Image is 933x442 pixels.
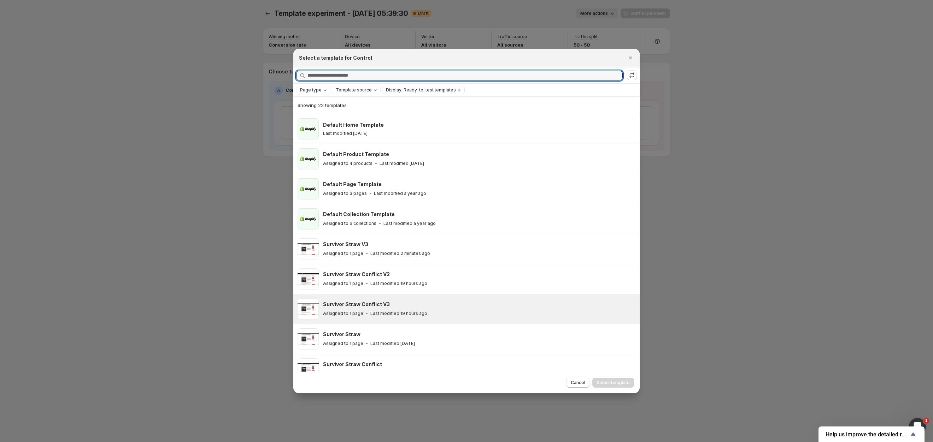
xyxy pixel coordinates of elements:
img: Default Page Template [298,178,319,199]
p: Assigned to 1 page [323,281,363,286]
button: Page type [297,86,330,94]
p: Assigned to 6 collections [323,221,376,226]
h3: Survivor Straw Conflict [323,361,382,368]
h3: Default Home Template [323,121,384,129]
p: Last modified [DATE] [370,341,415,346]
p: Last modified 19 hours ago [370,311,427,316]
p: Assigned to 1 page [323,311,363,316]
button: Close [626,53,635,63]
button: Show survey - Help us improve the detailed report for A/B campaigns [826,430,917,438]
button: Display: Ready-to-test templates [382,86,456,94]
p: Last modified a year ago [383,221,436,226]
p: Last modified [DATE] [323,131,368,136]
h3: Survivor Straw V3 [323,241,368,248]
p: Assigned to 1 page [323,371,363,376]
h3: Survivor Straw Conflict V2 [323,271,390,278]
button: Clear [456,86,463,94]
h3: Default Collection Template [323,211,395,218]
span: Help us improve the detailed report for A/B campaigns [826,431,909,438]
p: Last modified a year ago [374,191,426,196]
span: 1 [923,418,929,424]
p: Assigned to 4 products [323,161,372,166]
img: Default Home Template [298,118,319,139]
p: Assigned to 1 page [323,341,363,346]
span: Showing 22 templates [298,102,347,108]
h2: Select a template for Control [299,54,372,61]
span: Cancel [571,380,585,386]
iframe: Intercom live chat [909,418,926,435]
span: Display: Ready-to-test templates [386,87,456,93]
button: Cancel [567,378,589,388]
span: Page type [300,87,322,93]
img: Default Collection Template [298,208,319,229]
p: Assigned to 1 page [323,251,363,256]
button: Template source [332,86,380,94]
p: Last modified 2 minutes ago [370,251,430,256]
p: Last modified [DATE] [370,371,415,376]
img: Default Product Template [298,148,319,169]
p: Assigned to 3 pages [323,191,367,196]
h3: Default Page Template [323,181,382,188]
p: Last modified 19 hours ago [370,281,427,286]
h3: Survivor Straw Conflict V3 [323,301,390,308]
h3: Survivor Straw [323,331,360,338]
h3: Default Product Template [323,151,389,158]
p: Last modified [DATE] [380,161,424,166]
span: Template source [336,87,372,93]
